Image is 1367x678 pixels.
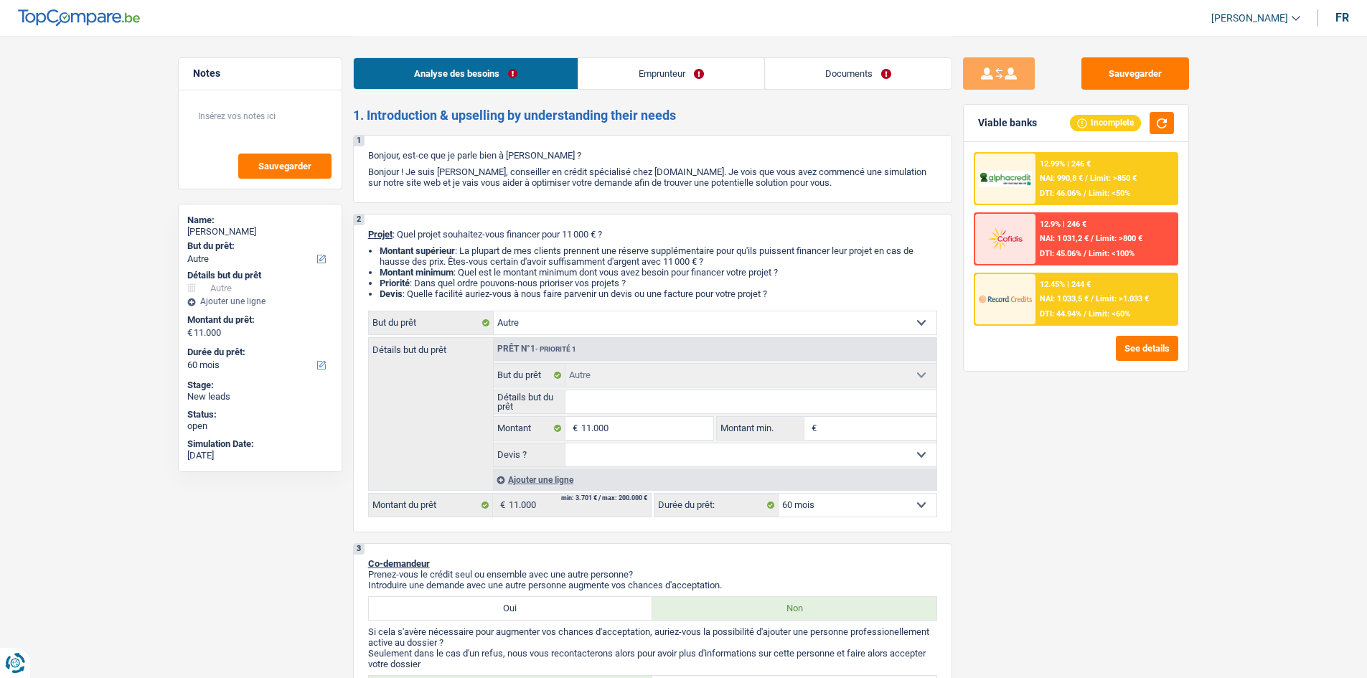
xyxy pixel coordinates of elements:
[1089,249,1135,258] span: Limit: <100%
[187,450,333,461] div: [DATE]
[652,597,936,620] label: Non
[494,443,566,466] label: Devis ?
[369,494,493,517] label: Montant du prêt
[18,9,140,27] img: TopCompare Logo
[1089,309,1130,319] span: Limit: <60%
[187,240,330,252] label: But du prêt:
[380,278,410,288] strong: Priorité
[187,226,333,237] div: [PERSON_NAME]
[354,544,365,555] div: 3
[1040,189,1081,198] span: DTI: 46.06%
[1084,309,1086,319] span: /
[368,558,430,569] span: Co-demandeur
[187,409,333,420] div: Status:
[1040,294,1089,303] span: NAI: 1 033,5 €
[1200,6,1300,30] a: [PERSON_NAME]
[368,229,937,240] p: : Quel projet souhaitez-vous financer pour 11 000 € ?
[979,171,1032,187] img: AlphaCredit
[978,117,1037,129] div: Viable banks
[368,626,937,648] p: Si cela s'avère nécessaire pour augmenter vos chances d'acceptation, auriez-vous la possibilité d...
[187,215,333,226] div: Name:
[1040,280,1091,289] div: 12.45% | 244 €
[1116,336,1178,361] button: See details
[380,267,937,278] li: : Quel est le montant minimum dont vous avez besoin pour financer votre projet ?
[1040,174,1083,183] span: NAI: 990,8 €
[494,344,580,354] div: Prêt n°1
[354,215,365,225] div: 2
[238,154,332,179] button: Sauvegarder
[354,136,365,146] div: 1
[187,347,330,358] label: Durée du prêt:
[187,391,333,402] div: New leads
[368,229,393,240] span: Projet
[565,417,581,440] span: €
[380,245,937,267] li: : La plupart de mes clients prennent une réserve supplémentaire pour qu'ils puissent financer leu...
[187,270,333,281] div: Détails but du prêt
[187,438,333,450] div: Simulation Date:
[1090,174,1137,183] span: Limit: >850 €
[1091,234,1094,243] span: /
[493,469,936,490] div: Ajouter une ligne
[187,420,333,432] div: open
[1081,57,1189,90] button: Sauvegarder
[380,278,937,288] li: : Dans quel ordre pouvons-nous prioriser vos projets ?
[494,390,566,413] label: Détails but du prêt
[258,161,311,171] span: Sauvegarder
[535,345,576,353] span: - Priorité 1
[187,314,330,326] label: Montant du prêt:
[1335,11,1349,24] div: fr
[1089,189,1130,198] span: Limit: <50%
[368,569,937,580] p: Prenez-vous le crédit seul ou ensemble avec une autre personne?
[717,417,804,440] label: Montant min.
[1096,294,1149,303] span: Limit: >1.033 €
[193,67,327,80] h5: Notes
[187,327,192,339] span: €
[368,166,937,188] p: Bonjour ! Je suis [PERSON_NAME], conseiller en crédit spécialisé chez [DOMAIN_NAME]. Je vois que ...
[1040,220,1086,229] div: 12.9% | 246 €
[380,267,454,278] strong: Montant minimum
[494,364,566,387] label: But du prêt
[493,494,509,517] span: €
[1084,249,1086,258] span: /
[804,417,820,440] span: €
[368,150,937,161] p: Bonjour, est-ce que je parle bien à [PERSON_NAME] ?
[979,286,1032,312] img: Record Credits
[654,494,779,517] label: Durée du prêt:
[1096,234,1142,243] span: Limit: >800 €
[187,380,333,391] div: Stage:
[578,58,764,89] a: Emprunteur
[1040,159,1091,169] div: 12.99% | 246 €
[1211,12,1288,24] span: [PERSON_NAME]
[561,495,647,502] div: min: 3.701 € / max: 200.000 €
[354,58,578,89] a: Analyse des besoins
[1091,294,1094,303] span: /
[369,597,653,620] label: Oui
[765,58,952,89] a: Documents
[1040,309,1081,319] span: DTI: 44.94%
[1085,174,1088,183] span: /
[1040,249,1081,258] span: DTI: 45.06%
[494,417,566,440] label: Montant
[369,311,494,334] label: But du prêt
[1070,115,1141,131] div: Incomplete
[380,288,937,299] li: : Quelle facilité auriez-vous à nous faire parvenir un devis ou une facture pour votre projet ?
[368,580,937,590] p: Introduire une demande avec une autre personne augmente vos chances d'acceptation.
[380,288,403,299] span: Devis
[369,338,493,354] label: Détails but du prêt
[353,108,952,123] h2: 1. Introduction & upselling by understanding their needs
[368,648,937,669] p: Seulement dans le cas d'un refus, nous vous recontacterons alors pour avoir plus d'informations s...
[1040,234,1089,243] span: NAI: 1 031,2 €
[1084,189,1086,198] span: /
[187,296,333,306] div: Ajouter une ligne
[380,245,455,256] strong: Montant supérieur
[979,225,1032,252] img: Cofidis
